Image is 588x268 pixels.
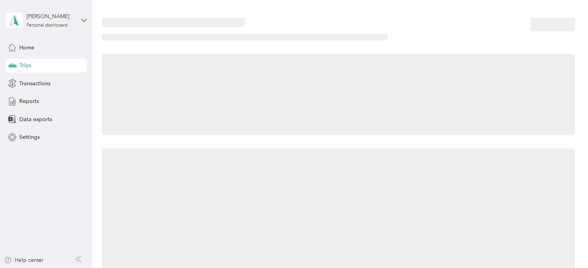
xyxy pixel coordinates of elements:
[545,225,588,268] iframe: Everlance-gr Chat Button Frame
[19,97,39,105] span: Reports
[19,61,31,69] span: Trips
[19,133,40,141] span: Settings
[19,79,50,88] span: Transactions
[27,12,75,20] div: [PERSON_NAME]
[27,23,68,28] div: Personal dashboard
[4,256,44,264] button: Help center
[19,115,52,123] span: Data exports
[19,44,34,52] span: Home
